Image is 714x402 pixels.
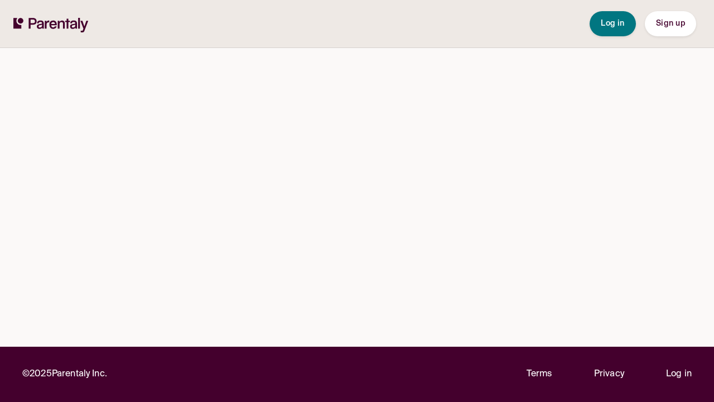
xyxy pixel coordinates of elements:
[594,367,624,382] a: Privacy
[666,367,692,382] a: Log in
[22,367,107,382] p: © 2025 Parentaly Inc.
[527,367,552,382] a: Terms
[645,11,696,36] button: Sign up
[601,20,625,27] span: Log in
[656,20,685,27] span: Sign up
[590,11,636,36] button: Log in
